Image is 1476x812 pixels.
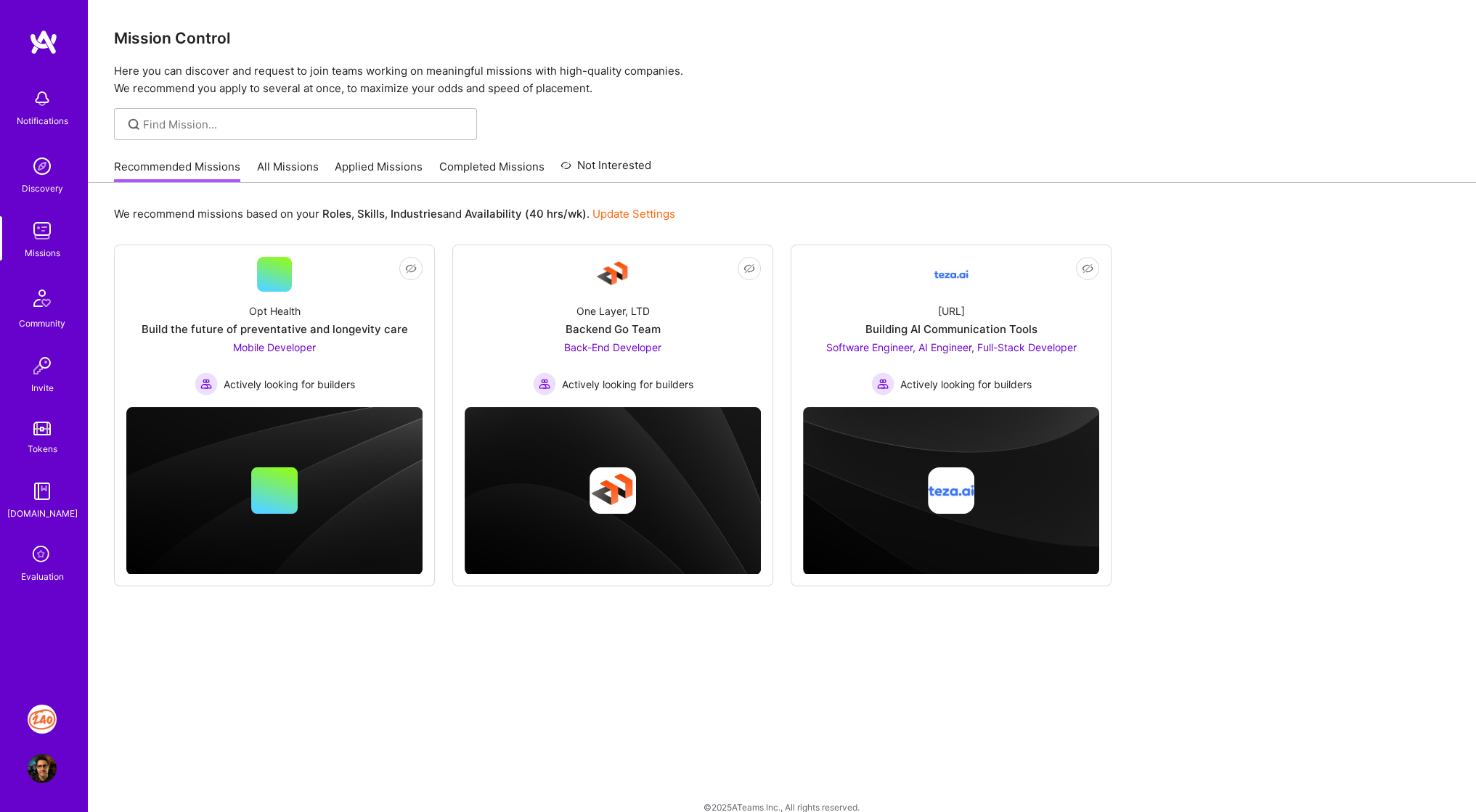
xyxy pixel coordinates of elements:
[24,754,60,783] a: User Avatar
[465,207,587,221] b: Availability (40 hrs/wk)
[21,569,64,584] div: Evaluation
[576,303,650,319] div: One Layer, LTD
[564,341,661,353] span: Back-End Developer
[126,116,142,133] i: icon SearchGrey
[114,29,1450,47] h3: Mission Control
[357,207,385,221] b: Skills
[934,257,969,292] img: Company Logo
[114,62,1450,97] p: Here you can discover and request to join teams working on meaningful missions with high-quality ...
[533,372,556,395] img: Actively looking for builders
[25,245,60,261] div: Missions
[22,181,63,196] div: Discovery
[7,506,78,521] div: [DOMAIN_NAME]
[865,321,1037,337] div: Building AI Communication Tools
[126,407,423,575] img: cover
[566,321,661,337] div: Backend Go Team
[560,157,651,183] a: Not Interested
[871,372,894,395] img: Actively looking for builders
[29,29,58,55] img: logo
[803,257,1099,395] a: Company Logo[URL]Building AI Communication ToolsSoftware Engineer, AI Engineer, Full-Stack Develo...
[28,705,57,734] img: J: 240 Tutoring - Jobs Section Redesign
[900,377,1032,392] span: Actively looking for builders
[28,351,57,380] img: Invite
[28,216,57,245] img: teamwork
[233,341,316,353] span: Mobile Developer
[31,380,54,395] div: Invite
[195,372,218,395] img: Actively looking for builders
[257,159,319,183] a: All Missions
[938,303,965,319] div: [URL]
[28,84,57,113] img: bell
[17,113,68,128] div: Notifications
[592,207,675,221] a: Update Settings
[114,206,675,221] p: We recommend missions based on your , , and .
[28,477,57,506] img: guide book
[126,257,423,395] a: Opt HealthBuild the future of preventative and longevity careMobile Developer Actively looking fo...
[28,441,57,456] div: Tokens
[743,263,755,274] i: icon EyeClosed
[405,263,417,274] i: icon EyeClosed
[391,207,443,221] b: Industries
[335,159,423,183] a: Applied Missions
[1082,263,1093,274] i: icon EyeClosed
[28,754,57,783] img: User Avatar
[439,159,545,183] a: Completed Missions
[562,377,693,392] span: Actively looking for builders
[114,159,240,183] a: Recommended Missions
[249,303,301,319] div: Opt Health
[25,281,60,316] img: Community
[33,422,51,435] img: tokens
[590,467,636,514] img: Company logo
[803,407,1099,575] img: cover
[28,152,57,181] img: discovery
[465,407,761,575] img: cover
[595,257,630,292] img: Company Logo
[142,321,408,337] div: Build the future of preventative and longevity care
[465,257,761,395] a: Company LogoOne Layer, LTDBackend Go TeamBack-End Developer Actively looking for buildersActively...
[143,117,466,132] input: Find Mission...
[24,705,60,734] a: J: 240 Tutoring - Jobs Section Redesign
[928,467,974,514] img: Company logo
[826,341,1077,353] span: Software Engineer, AI Engineer, Full-Stack Developer
[19,316,65,331] div: Community
[322,207,351,221] b: Roles
[224,377,355,392] span: Actively looking for builders
[28,541,56,569] i: icon SelectionTeam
